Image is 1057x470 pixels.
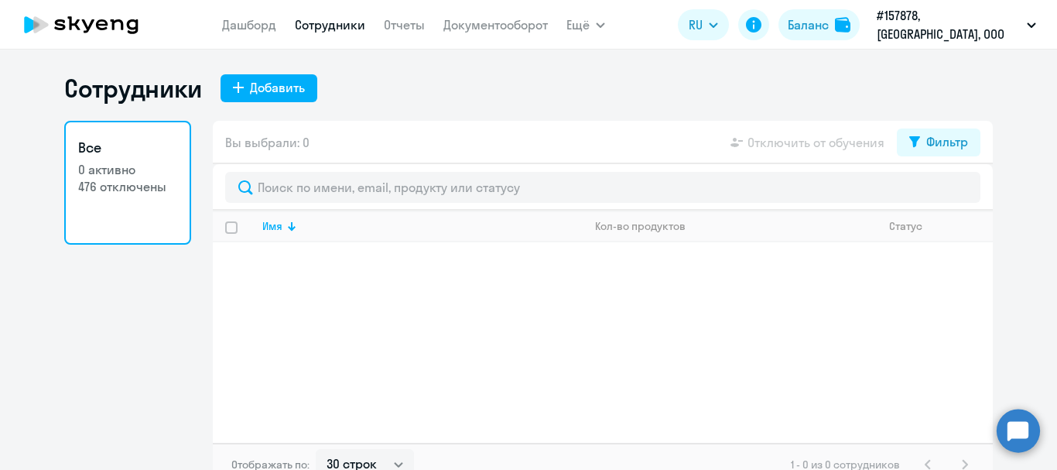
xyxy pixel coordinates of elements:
div: Имя [262,219,282,233]
div: Имя [262,219,582,233]
button: Балансbalance [778,9,860,40]
div: Статус [889,219,922,233]
img: balance [835,17,850,33]
div: Кол-во продуктов [595,219,876,233]
p: 0 активно [78,161,177,178]
a: Отчеты [384,17,425,33]
span: Ещё [566,15,590,34]
h3: Все [78,138,177,158]
a: Документооборот [443,17,548,33]
span: RU [689,15,703,34]
button: RU [678,9,729,40]
div: Добавить [250,78,305,97]
a: Сотрудники [295,17,365,33]
div: Статус [889,219,992,233]
span: Вы выбрали: 0 [225,133,310,152]
div: Фильтр [926,132,968,151]
p: 476 отключены [78,178,177,195]
a: Дашборд [222,17,276,33]
button: #157878, [GEOGRAPHIC_DATA], ООО [869,6,1044,43]
a: Все0 активно476 отключены [64,121,191,245]
button: Добавить [221,74,317,102]
input: Поиск по имени, email, продукту или статусу [225,172,980,203]
button: Фильтр [897,129,980,156]
p: #157878, [GEOGRAPHIC_DATA], ООО [877,6,1021,43]
h1: Сотрудники [64,73,202,104]
button: Ещё [566,9,605,40]
div: Баланс [788,15,829,34]
div: Кол-во продуктов [595,219,686,233]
